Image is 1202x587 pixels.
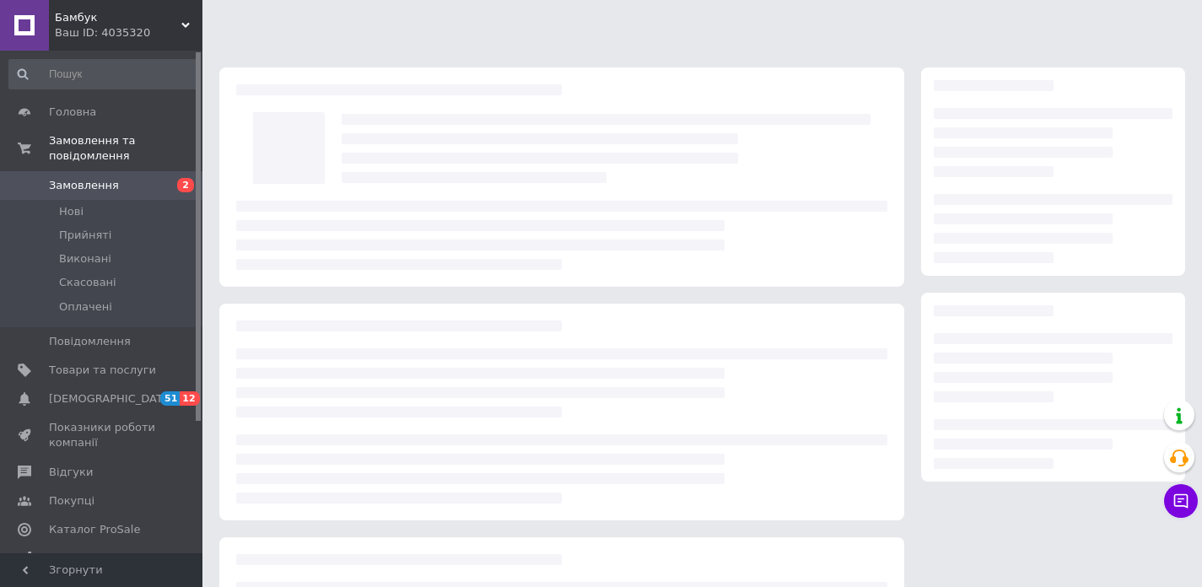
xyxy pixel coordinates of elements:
[59,228,111,243] span: Прийняті
[8,59,199,89] input: Пошук
[49,178,119,193] span: Замовлення
[160,391,180,406] span: 51
[59,204,84,219] span: Нові
[49,363,156,378] span: Товари та послуги
[49,465,93,480] span: Відгуки
[49,420,156,450] span: Показники роботи компанії
[49,522,140,537] span: Каталог ProSale
[49,334,131,349] span: Повідомлення
[49,391,174,407] span: [DEMOGRAPHIC_DATA]
[1164,484,1198,518] button: Чат з покупцем
[59,275,116,290] span: Скасовані
[59,251,111,267] span: Виконані
[49,551,107,566] span: Аналітика
[49,493,94,509] span: Покупці
[49,105,96,120] span: Головна
[55,25,202,40] div: Ваш ID: 4035320
[49,133,202,164] span: Замовлення та повідомлення
[59,299,112,315] span: Оплачені
[177,178,194,192] span: 2
[55,10,181,25] span: Бамбук
[180,391,199,406] span: 12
